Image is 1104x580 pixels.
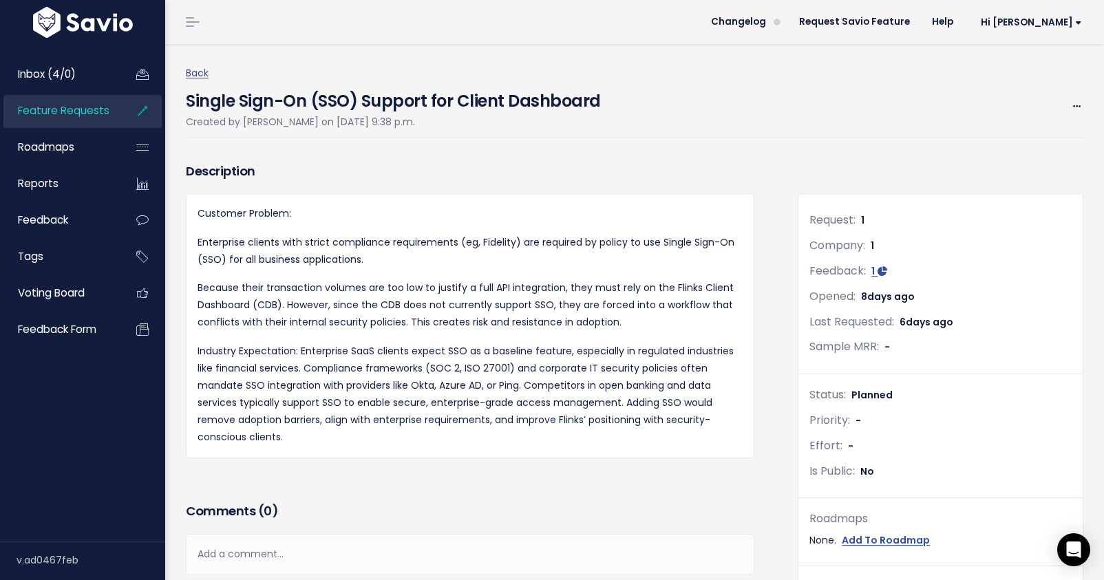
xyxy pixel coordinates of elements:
div: Open Intercom Messenger [1057,533,1090,566]
span: Inbox (4/0) [18,67,76,81]
span: Reports [18,176,59,191]
span: Feedback form [18,322,96,336]
div: Roadmaps [809,509,1072,529]
span: Voting Board [18,286,85,300]
span: 0 [264,502,272,519]
span: Is Public: [809,463,855,479]
span: Feature Requests [18,103,109,118]
h4: Single Sign-On (SSO) Support for Client Dashboard [186,82,601,114]
span: Status: [809,387,846,402]
span: 1 [861,213,864,227]
a: Back [186,66,209,80]
span: - [848,439,853,453]
span: Company: [809,237,865,253]
a: 1 [871,264,887,278]
a: Add To Roadmap [842,532,930,549]
p: Customer Problem: [198,205,743,222]
h3: Description [186,162,754,181]
span: Feedback [18,213,68,227]
a: Tags [3,241,114,272]
img: logo-white.9d6f32f41409.svg [30,7,136,38]
p: Industry Expectation: Enterprise SaaS clients expect SSO as a baseline feature, especially in reg... [198,343,743,447]
span: Priority: [809,412,850,428]
a: Inbox (4/0) [3,58,114,90]
span: Request: [809,212,856,228]
a: Reports [3,168,114,200]
div: v.ad0467feb [17,542,165,578]
div: Add a comment... [186,534,754,574]
p: Because their transaction volumes are too low to justify a full API integration, they must rely o... [198,279,743,332]
span: 8 [861,290,915,303]
a: Request Savio Feature [788,12,921,32]
span: 6 [900,315,953,329]
a: Roadmaps [3,131,114,163]
span: Effort: [809,438,842,453]
span: - [856,413,861,427]
span: Tags [18,249,43,264]
span: Feedback: [809,263,866,279]
span: days ago [867,290,915,303]
a: Help [921,12,964,32]
div: None. [809,532,1072,549]
a: Feedback [3,204,114,236]
span: Opened: [809,288,856,304]
a: Voting Board [3,277,114,309]
a: Hi [PERSON_NAME] [964,12,1093,33]
span: Planned [851,388,893,402]
span: Hi [PERSON_NAME] [981,17,1082,28]
span: Roadmaps [18,140,74,154]
span: No [860,464,874,478]
a: Feedback form [3,314,114,345]
span: Last Requested: [809,314,894,330]
span: days ago [906,315,953,329]
span: 1 [871,264,875,278]
h3: Comments ( ) [186,502,754,521]
span: - [884,340,890,354]
p: Enterprise clients with strict compliance requirements (eg, Fidelity) are required by policy to u... [198,234,743,268]
span: Created by [PERSON_NAME] on [DATE] 9:38 p.m. [186,115,415,129]
span: 1 [871,239,874,253]
a: Feature Requests [3,95,114,127]
span: Changelog [711,17,766,27]
span: Sample MRR: [809,339,879,354]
